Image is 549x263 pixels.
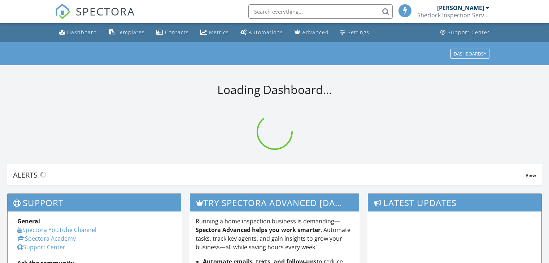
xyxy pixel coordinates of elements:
div: Contacts [165,29,189,36]
strong: Spectora Advanced helps you work smarter [196,226,321,234]
div: Sherlock Inspection Services LLC [417,12,489,19]
div: Advanced [302,29,329,36]
p: Running a home inspection business is demanding— . Automate tasks, track key agents, and gain ins... [196,217,354,251]
span: View [526,172,536,178]
a: Metrics [197,26,232,39]
a: Advanced [292,26,332,39]
a: SPECTORA [55,10,135,25]
a: Templates [106,26,148,39]
a: Support Center [437,26,493,39]
div: Automations [249,29,283,36]
a: Settings [337,26,372,39]
h3: Support [8,194,181,211]
input: Search everything... [248,4,393,19]
div: Metrics [209,29,229,36]
h3: Latest Updates [368,194,541,211]
button: Dashboards [450,49,489,59]
a: Spectora YouTube Channel [17,226,96,234]
span: SPECTORA [76,4,135,19]
div: Support Center [448,29,490,36]
img: The Best Home Inspection Software - Spectora [55,4,71,19]
a: Contacts [153,26,192,39]
div: [PERSON_NAME] [437,4,484,12]
div: Alerts [13,170,526,180]
strong: General [17,217,40,225]
a: Spectora Academy [17,235,76,242]
a: Support Center [17,243,65,251]
div: Dashboards [454,51,486,56]
a: Dashboard [56,26,100,39]
a: Automations (Basic) [238,26,286,39]
div: Templates [117,29,145,36]
div: Settings [348,29,369,36]
div: Dashboard [67,29,97,36]
h3: Try spectora advanced [DATE] [190,194,359,211]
